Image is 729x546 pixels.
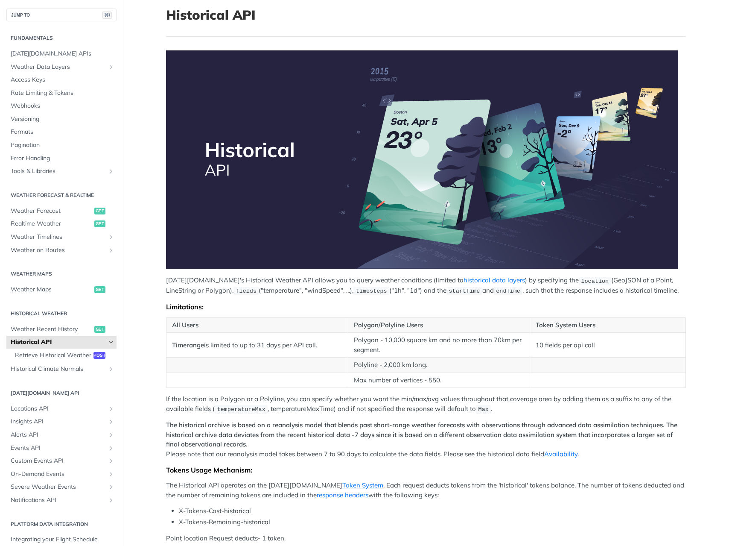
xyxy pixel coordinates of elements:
[6,100,117,112] a: Webhooks
[166,50,686,269] span: Expand image
[6,113,117,126] a: Versioning
[6,494,117,507] a: Notifications APIShow subpages for Notifications API
[94,208,105,214] span: get
[6,323,117,336] a: Weather Recent Historyget
[6,73,117,86] a: Access Keys
[11,285,92,294] span: Weather Maps
[11,76,114,84] span: Access Keys
[6,217,117,230] a: Realtime Weatherget
[15,351,91,360] span: Retrieve Historical Weather
[108,418,114,425] button: Show subpages for Insights API
[449,288,480,294] span: startTime
[6,389,117,397] h2: [DATE][DOMAIN_NAME] API
[6,87,117,100] a: Rate Limiting & Tokens
[11,50,114,58] span: [DATE][DOMAIN_NAME] APIs
[6,415,117,428] a: Insights APIShow subpages for Insights API
[11,431,105,439] span: Alerts API
[236,288,257,294] span: fields
[11,535,114,544] span: Integrating your Flight Schedule
[108,484,114,490] button: Show subpages for Severe Weather Events
[11,246,105,255] span: Weather on Routes
[6,231,117,244] a: Weather TimelinesShow subpages for Weather Timelines
[108,405,114,412] button: Show subpages for Locations API
[6,468,117,481] a: On-Demand EventsShow subpages for On-Demand Events
[6,310,117,317] h2: Historical Weather
[166,333,348,358] td: is limited to up to 31 days per API call.
[6,126,117,138] a: Formats
[11,444,105,452] span: Events API
[6,165,117,178] a: Tools & LibrariesShow subpages for Tools & Libraries
[6,139,117,152] a: Pagination
[342,481,383,489] a: Token System
[478,406,489,413] span: Max
[6,47,117,60] a: [DATE][DOMAIN_NAME] APIs
[6,442,117,455] a: Events APIShow subpages for Events API
[6,363,117,376] a: Historical Climate NormalsShow subpages for Historical Climate Normals
[166,394,686,414] p: If the location is a Polygon or a Polyline, you can specify whether you want the min/max/avg valu...
[11,483,105,491] span: Severe Weather Events
[6,244,117,257] a: Weather on RoutesShow subpages for Weather on Routes
[179,517,686,527] li: X-Tokens-Remaining-historical
[179,506,686,516] li: X-Tokens-Cost-historical
[11,233,105,241] span: Weather Timelines
[166,421,677,448] strong: The historical archive is based on a reanalysis model that blends past short-range weather foreca...
[11,167,105,176] span: Tools & Libraries
[166,276,686,296] p: [DATE][DOMAIN_NAME]'s Historical Weather API allows you to query weather conditions (limited to )...
[6,336,117,349] a: Historical APIHide subpages for Historical API
[102,12,112,19] span: ⌘/
[108,432,114,438] button: Show subpages for Alerts API
[108,339,114,346] button: Hide subpages for Historical API
[93,352,105,359] span: post
[108,445,114,452] button: Show subpages for Events API
[11,349,117,362] a: Retrieve Historical Weatherpost
[6,520,117,528] h2: Platform DATA integration
[108,471,114,478] button: Show subpages for On-Demand Events
[6,429,117,441] a: Alerts APIShow subpages for Alerts API
[108,168,114,175] button: Show subpages for Tools & Libraries
[11,154,114,163] span: Error Handling
[11,338,105,346] span: Historical API
[464,276,525,284] a: historical data layers
[11,457,105,465] span: Custom Events API
[108,458,114,464] button: Show subpages for Custom Events API
[108,497,114,504] button: Show subpages for Notifications API
[166,50,678,269] img: Historical-API.png
[172,341,204,349] strong: Timerange
[166,534,686,543] p: Point location Request deducts- 1 token.
[11,89,114,97] span: Rate Limiting & Tokens
[317,491,368,499] a: response headers
[108,234,114,241] button: Show subpages for Weather Timelines
[166,481,686,500] p: The Historical API operates on the [DATE][DOMAIN_NAME] . Each request deducts tokens from the 'hi...
[6,481,117,493] a: Severe Weather EventsShow subpages for Severe Weather Events
[11,220,92,228] span: Realtime Weather
[348,317,530,333] th: Polygon/Polyline Users
[348,333,530,358] td: Polygon - 10,000 square km and no more than 70km per segment.
[11,417,105,426] span: Insights API
[11,365,105,373] span: Historical Climate Normals
[6,34,117,42] h2: Fundamentals
[11,115,114,123] span: Versioning
[11,496,105,505] span: Notifications API
[544,450,577,458] a: Availability
[11,325,92,334] span: Weather Recent History
[530,333,685,358] td: 10 fields per api call
[356,288,387,294] span: timesteps
[94,326,105,333] span: get
[530,317,685,333] th: Token System Users
[11,102,114,110] span: Webhooks
[348,358,530,373] td: Polyline - 2,000 km long.
[11,470,105,478] span: On-Demand Events
[11,141,114,150] span: Pagination
[166,302,686,311] div: Limitations:
[108,64,114,70] button: Show subpages for Weather Data Layers
[581,278,609,284] span: location
[94,220,105,227] span: get
[166,420,686,459] p: Please note that our reanalysis model takes between 7 to 90 days to calculate the data fields. Pl...
[6,191,117,199] h2: Weather Forecast & realtime
[166,7,686,23] h1: Historical API
[108,247,114,254] button: Show subpages for Weather on Routes
[496,288,520,294] span: endTime
[6,533,117,546] a: Integrating your Flight Schedule
[6,402,117,415] a: Locations APIShow subpages for Locations API
[6,455,117,467] a: Custom Events APIShow subpages for Custom Events API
